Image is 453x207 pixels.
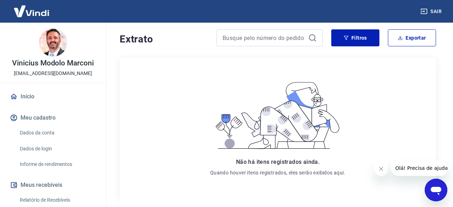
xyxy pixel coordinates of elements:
[14,70,92,77] p: [EMAIL_ADDRESS][DOMAIN_NAME]
[8,110,97,126] button: Meu cadastro
[39,28,67,57] img: 276e9f86-6143-4e60-a4d3-9275e382a9c3.jpeg
[4,5,59,11] span: Olá! Precisa de ajuda?
[419,5,445,18] button: Sair
[120,32,208,46] h4: Extrato
[223,33,305,43] input: Busque pelo número do pedido
[17,142,97,156] a: Dados de login
[388,29,436,46] button: Exportar
[17,157,97,172] a: Informe de rendimentos
[425,179,447,201] iframe: Botão para abrir a janela de mensagens
[12,59,94,67] p: Vinicius Modolo Marconi
[17,126,97,140] a: Dados da conta
[391,160,447,176] iframe: Mensagem da empresa
[374,162,388,176] iframe: Fechar mensagem
[236,159,320,165] span: Não há itens registrados ainda.
[331,29,379,46] button: Filtros
[8,0,55,22] img: Vindi
[8,89,97,104] a: Início
[8,177,97,193] button: Meus recebíveis
[210,169,345,176] p: Quando houver itens registrados, eles serão exibidos aqui.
